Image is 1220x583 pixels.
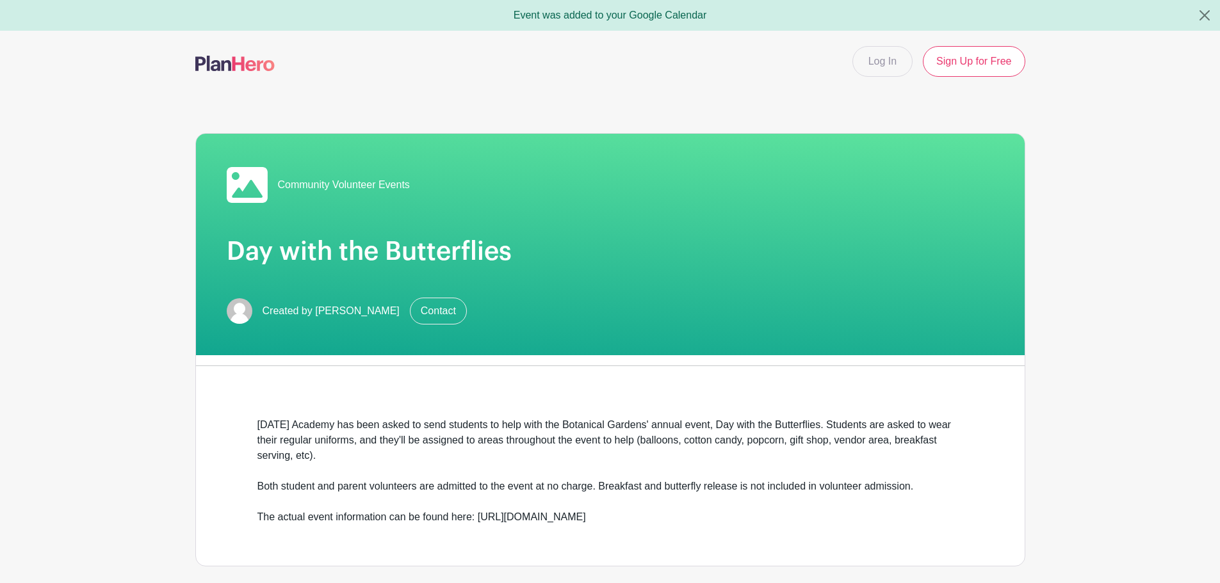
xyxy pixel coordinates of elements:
[923,46,1025,77] a: Sign Up for Free
[278,177,410,193] span: Community Volunteer Events
[257,417,963,525] div: [DATE] Academy has been asked to send students to help with the Botanical Gardens' annual event, ...
[227,298,252,324] img: default-ce2991bfa6775e67f084385cd625a349d9dcbb7a52a09fb2fda1e96e2d18dcdb.png
[195,56,275,71] img: logo-507f7623f17ff9eddc593b1ce0a138ce2505c220e1c5a4e2b4648c50719b7d32.svg
[410,298,467,324] a: Contact
[263,303,400,319] span: Created by [PERSON_NAME]
[852,46,913,77] a: Log In
[227,236,994,267] h1: Day with the Butterflies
